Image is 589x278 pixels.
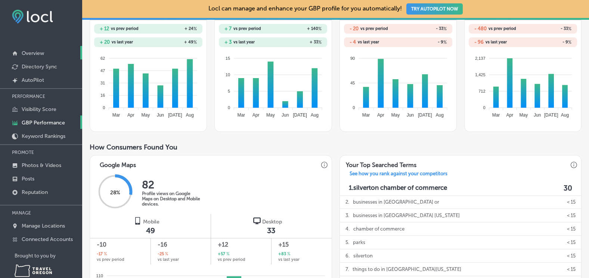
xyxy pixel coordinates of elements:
tspan: 712 [478,89,485,93]
span: 33 [267,226,275,235]
h2: + 3 [224,39,232,45]
tspan: Jun [534,112,541,118]
tspan: 1,425 [475,72,486,77]
span: vs last year [233,40,255,44]
p: 7 . [345,263,349,276]
span: 49 [146,226,155,235]
h2: + 49 [148,40,197,45]
p: Keyword Rankings [22,133,65,139]
tspan: Apr [252,112,260,118]
p: AutoPilot [22,77,44,83]
p: < 15 [567,195,576,208]
tspan: Apr [506,112,513,118]
tspan: 2,137 [475,56,486,60]
h3: Your Top Searched Terms [340,155,422,171]
p: 6 . [345,249,350,262]
tspan: Aug [435,112,443,118]
tspan: Mar [238,112,245,118]
span: vs last year [112,40,133,44]
p: < 15 [567,209,576,222]
p: Manage Locations [22,223,65,229]
img: logo [253,217,261,225]
span: % [193,40,197,45]
tspan: May [267,112,275,118]
h2: - 9 [523,40,571,45]
span: vs prev period [97,257,124,262]
h2: - 96 [474,39,484,45]
tspan: [DATE] [544,112,558,118]
img: fda3e92497d09a02dc62c9cd864e3231.png [12,10,53,24]
tspan: 0 [353,105,355,110]
span: vs prev period [111,27,139,31]
p: parks [353,236,365,249]
span: vs last year [358,40,379,44]
tspan: Aug [311,112,319,118]
p: Directory Sync [22,64,57,70]
tspan: 31 [100,81,105,85]
span: vs prev period [218,257,245,262]
tspan: 10 [226,72,230,77]
p: things to do in [GEOGRAPHIC_DATA][US_STATE] [353,263,461,276]
span: vs last year [486,40,507,44]
h2: + 24 [148,26,197,31]
span: 28 % [110,189,120,196]
tspan: 45 [350,81,355,85]
p: < 15 [567,249,576,262]
p: silverton [353,249,373,262]
h2: - 480 [474,26,487,31]
span: % [318,40,322,45]
h2: +57 [218,251,229,257]
span: vs prev period [489,27,516,31]
span: -16 [158,240,204,249]
a: See how you rank against your competitors [344,171,453,179]
p: 2 . [345,195,349,208]
p: 1. silverton chamber of commerce [349,184,447,192]
tspan: 0 [103,105,105,110]
p: Overview [22,50,44,56]
tspan: May [519,112,528,118]
span: vs last year [158,257,179,262]
p: < 15 [567,236,576,249]
p: Posts [22,176,34,182]
tspan: Aug [561,112,569,118]
label: 30 [564,184,572,192]
tspan: 90 [350,56,355,60]
p: businesses in [GEOGRAPHIC_DATA] [US_STATE] [353,209,460,222]
p: 5 . [345,236,349,249]
h2: - 33 [398,26,447,31]
tspan: May [142,112,150,118]
h3: Google Maps [94,155,142,171]
p: Visibility Score [22,106,56,112]
span: % [164,251,168,257]
p: < 15 [567,222,576,235]
tspan: Mar [362,112,370,118]
h2: +83 [278,251,290,257]
tspan: 15 [226,56,230,60]
h2: + 33 [273,40,322,45]
h2: -25 [158,251,168,257]
h2: - 9 [398,40,447,45]
tspan: Aug [186,112,194,118]
h2: - 33 [523,26,571,31]
tspan: 47 [100,68,105,73]
p: GBP Performance [22,120,65,126]
span: % [568,26,571,31]
tspan: 0 [483,105,485,110]
h2: + 7 [224,26,232,31]
span: % [318,26,322,31]
h2: 82 [142,179,202,191]
span: -10 [97,240,143,249]
button: TRY AUTOPILOT NOW [406,3,463,15]
span: vs prev period [233,27,261,31]
span: vs prev period [360,27,388,31]
span: +12 [218,240,264,249]
tspan: Jun [282,112,289,118]
h2: -17 [97,251,107,257]
h2: + 20 [100,39,110,45]
span: % [443,40,447,45]
span: % [225,251,229,257]
tspan: 110 [96,274,103,278]
tspan: Mar [112,112,120,118]
p: < 15 [567,263,576,276]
